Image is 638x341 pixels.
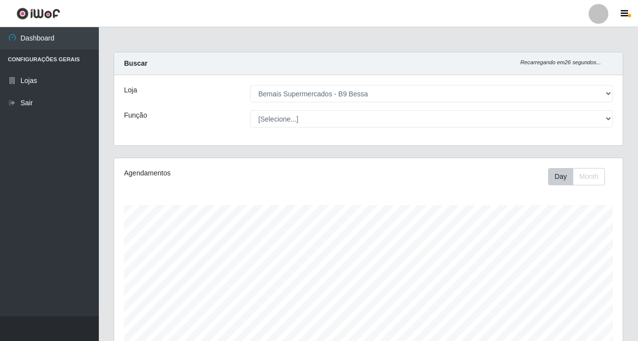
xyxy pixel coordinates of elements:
[548,168,573,185] button: Day
[520,59,601,65] i: Recarregando em 26 segundos...
[548,168,613,185] div: Toolbar with button groups
[548,168,605,185] div: First group
[16,7,60,20] img: CoreUI Logo
[124,110,147,121] label: Função
[124,168,319,178] div: Agendamentos
[124,59,147,67] strong: Buscar
[124,85,137,95] label: Loja
[573,168,605,185] button: Month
